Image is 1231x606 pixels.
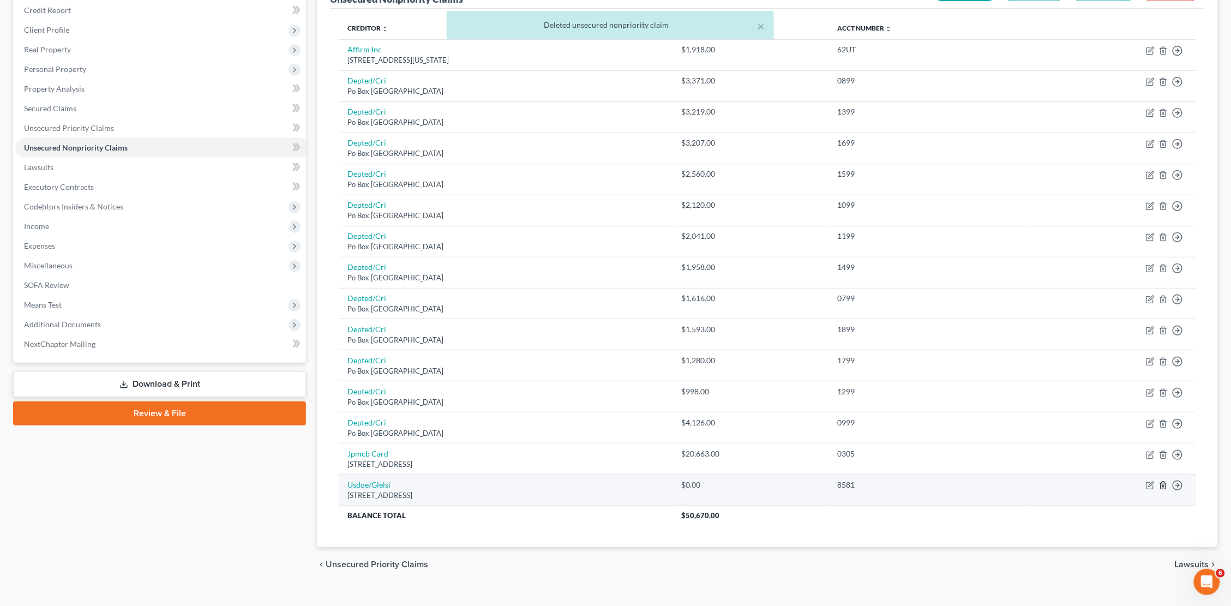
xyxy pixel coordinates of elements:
div: 1799 [837,355,1022,366]
span: Unsecured Nonpriority Claims [24,143,128,152]
div: [STREET_ADDRESS] [347,459,664,470]
div: $1,918.00 [681,44,820,55]
button: Lawsuits chevron_right [1175,560,1218,569]
a: Lawsuits [15,158,306,177]
span: Lawsuits [24,163,53,172]
div: $1,280.00 [681,355,820,366]
span: Real Property [24,45,71,54]
a: Review & File [13,401,306,425]
a: Affirm Inc [347,45,382,54]
span: Unsecured Priority Claims [326,560,428,569]
div: $3,371.00 [681,75,820,86]
span: SOFA Review [24,280,69,290]
div: $2,041.00 [681,231,820,242]
div: [STREET_ADDRESS][US_STATE] [347,55,664,65]
a: Jpmcb Card [347,449,388,458]
div: 0305 [837,448,1022,459]
div: 1199 [837,231,1022,242]
div: 1299 [837,386,1022,397]
div: 1099 [837,200,1022,211]
a: Depted/Cri [347,325,386,334]
div: $3,207.00 [681,137,820,148]
div: $20,663.00 [681,448,820,459]
div: 8581 [837,479,1022,490]
div: 62UT [837,44,1022,55]
span: 6 [1216,569,1225,578]
span: Expenses [24,241,55,250]
a: Depted/Cri [347,356,386,365]
div: Po Box [GEOGRAPHIC_DATA] [347,86,664,97]
i: chevron_right [1209,560,1218,569]
div: 1599 [837,169,1022,179]
span: Codebtors Insiders & Notices [24,202,123,211]
div: [STREET_ADDRESS] [347,490,664,501]
div: $998.00 [681,386,820,397]
a: SOFA Review [15,275,306,295]
span: Property Analysis [24,84,85,93]
a: Depted/Cri [347,418,386,427]
a: Depted/Cri [347,293,386,303]
div: $1,593.00 [681,324,820,335]
div: Po Box [GEOGRAPHIC_DATA] [347,179,664,190]
a: Download & Print [13,371,306,397]
a: Depted/Cri [347,76,386,85]
div: 1499 [837,262,1022,273]
a: Usdoe/Glelsi [347,480,391,489]
a: Depted/Cri [347,231,386,241]
div: Po Box [GEOGRAPHIC_DATA] [347,242,664,252]
a: Depted/Cri [347,262,386,272]
a: Unsecured Priority Claims [15,118,306,138]
a: Depted/Cri [347,138,386,147]
a: Credit Report [15,1,306,20]
a: Property Analysis [15,79,306,99]
iframe: Intercom live chat [1194,569,1220,595]
span: Credit Report [24,5,71,15]
div: $2,120.00 [681,200,820,211]
div: Po Box [GEOGRAPHIC_DATA] [347,335,664,345]
th: Balance Total [339,506,672,525]
span: Additional Documents [24,320,101,329]
a: Depted/Cri [347,387,386,396]
div: $4,126.00 [681,417,820,428]
span: Lawsuits [1175,560,1209,569]
div: $0.00 [681,479,820,490]
a: Depted/Cri [347,200,386,209]
div: 1399 [837,106,1022,117]
span: Secured Claims [24,104,76,113]
div: Po Box [GEOGRAPHIC_DATA] [347,366,664,376]
div: Deleted unsecured nonpriority claim [455,20,765,31]
a: NextChapter Mailing [15,334,306,354]
span: Executory Contracts [24,182,94,191]
div: Po Box [GEOGRAPHIC_DATA] [347,428,664,439]
div: 0799 [837,293,1022,304]
div: Po Box [GEOGRAPHIC_DATA] [347,148,664,159]
div: 0899 [837,75,1022,86]
div: Po Box [GEOGRAPHIC_DATA] [347,304,664,314]
span: Income [24,221,49,231]
div: $3,219.00 [681,106,820,117]
span: Unsecured Priority Claims [24,123,114,133]
a: Depted/Cri [347,169,386,178]
i: chevron_left [317,560,326,569]
div: $2,560.00 [681,169,820,179]
div: $1,616.00 [681,293,820,304]
div: 1699 [837,137,1022,148]
span: $50,670.00 [681,511,719,520]
a: Executory Contracts [15,177,306,197]
div: 0999 [837,417,1022,428]
span: Miscellaneous [24,261,73,270]
a: Depted/Cri [347,107,386,116]
span: NextChapter Mailing [24,339,95,349]
span: Means Test [24,300,62,309]
div: Po Box [GEOGRAPHIC_DATA] [347,397,664,407]
button: × [758,20,765,33]
div: Po Box [GEOGRAPHIC_DATA] [347,211,664,221]
div: Po Box [GEOGRAPHIC_DATA] [347,273,664,283]
div: $1,958.00 [681,262,820,273]
div: 1899 [837,324,1022,335]
a: Unsecured Nonpriority Claims [15,138,306,158]
button: chevron_left Unsecured Priority Claims [317,560,428,569]
span: Personal Property [24,64,86,74]
div: Po Box [GEOGRAPHIC_DATA] [347,117,664,128]
a: Secured Claims [15,99,306,118]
